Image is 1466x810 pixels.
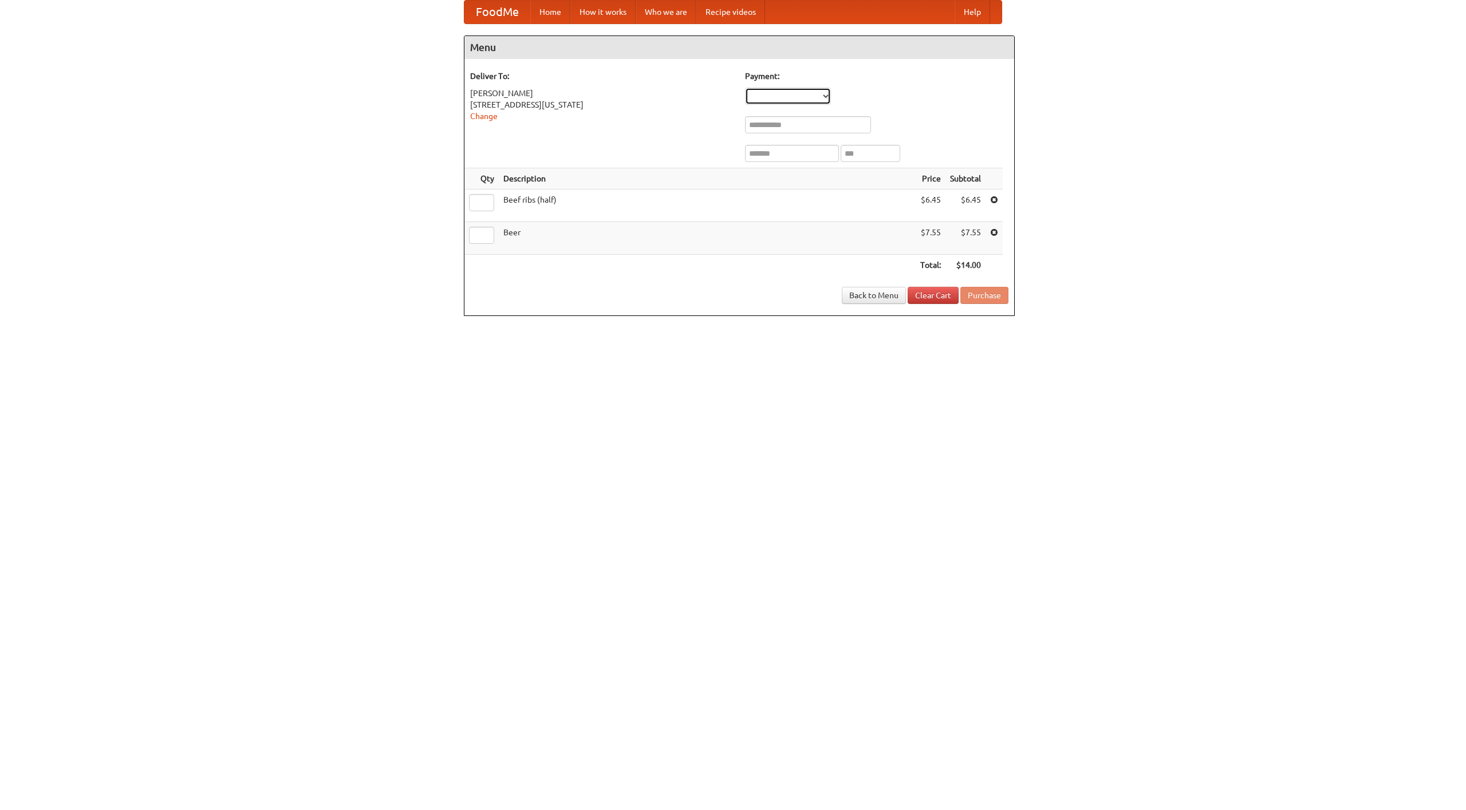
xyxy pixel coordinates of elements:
[960,287,1008,304] button: Purchase
[464,168,499,189] th: Qty
[916,222,945,255] td: $7.55
[945,168,986,189] th: Subtotal
[636,1,696,23] a: Who we are
[530,1,570,23] a: Home
[470,112,498,121] a: Change
[945,255,986,276] th: $14.00
[499,222,916,255] td: Beer
[696,1,765,23] a: Recipe videos
[842,287,906,304] a: Back to Menu
[945,189,986,222] td: $6.45
[470,70,734,82] h5: Deliver To:
[499,189,916,222] td: Beef ribs (half)
[955,1,990,23] a: Help
[470,99,734,110] div: [STREET_ADDRESS][US_STATE]
[916,189,945,222] td: $6.45
[464,36,1014,59] h4: Menu
[570,1,636,23] a: How it works
[908,287,959,304] a: Clear Cart
[470,88,734,99] div: [PERSON_NAME]
[945,222,986,255] td: $7.55
[916,255,945,276] th: Total:
[464,1,530,23] a: FoodMe
[745,70,1008,82] h5: Payment:
[499,168,916,189] th: Description
[916,168,945,189] th: Price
